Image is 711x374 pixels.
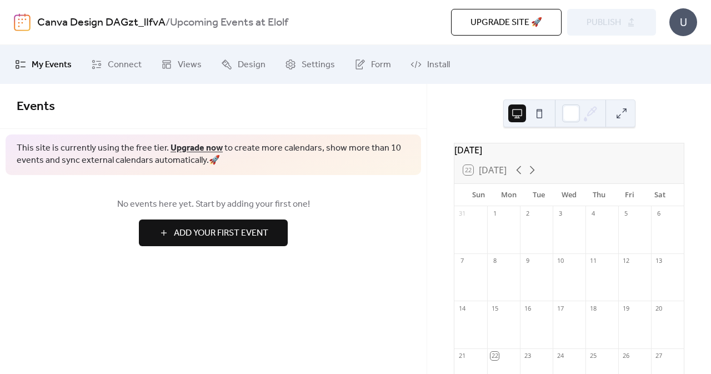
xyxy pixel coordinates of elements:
[463,184,493,206] div: Sun
[470,16,542,29] span: Upgrade site 🚀
[108,58,142,72] span: Connect
[458,257,466,265] div: 7
[654,304,663,312] div: 20
[17,94,55,119] span: Events
[524,184,554,206] div: Tue
[178,58,202,72] span: Views
[277,49,343,79] a: Settings
[490,352,499,360] div: 22
[7,49,80,79] a: My Events
[458,304,466,312] div: 14
[645,184,675,206] div: Sat
[451,9,562,36] button: Upgrade site 🚀
[171,139,223,157] a: Upgrade now
[654,210,663,218] div: 6
[523,257,532,265] div: 9
[454,143,684,157] div: [DATE]
[589,257,597,265] div: 11
[622,210,630,218] div: 5
[622,304,630,312] div: 19
[238,58,266,72] span: Design
[554,184,584,206] div: Wed
[170,12,288,33] b: Upcoming Events at Elolf
[556,352,564,360] div: 24
[556,210,564,218] div: 3
[584,184,614,206] div: Thu
[302,58,335,72] span: Settings
[346,49,399,79] a: Form
[556,304,564,312] div: 17
[614,184,644,206] div: Fri
[654,257,663,265] div: 13
[523,210,532,218] div: 2
[458,210,466,218] div: 31
[17,220,410,246] a: Add Your First Event
[622,352,630,360] div: 26
[523,352,532,360] div: 23
[17,198,410,211] span: No events here yet. Start by adding your first one!
[589,304,597,312] div: 18
[556,257,564,265] div: 10
[14,13,31,31] img: logo
[371,58,391,72] span: Form
[589,210,597,218] div: 4
[402,49,458,79] a: Install
[458,352,466,360] div: 21
[523,304,532,312] div: 16
[17,142,410,167] span: This site is currently using the free tier. to create more calendars, show more than 10 events an...
[139,220,288,246] button: Add Your First Event
[37,12,166,33] a: Canva Design DAGzt_lIfvA
[490,304,499,312] div: 15
[83,49,150,79] a: Connect
[153,49,210,79] a: Views
[427,58,450,72] span: Install
[32,58,72,72] span: My Events
[493,184,523,206] div: Mon
[174,227,268,240] span: Add Your First Event
[490,257,499,265] div: 8
[622,257,630,265] div: 12
[589,352,597,360] div: 25
[213,49,274,79] a: Design
[490,210,499,218] div: 1
[669,8,697,36] div: U
[654,352,663,360] div: 27
[166,12,170,33] b: /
